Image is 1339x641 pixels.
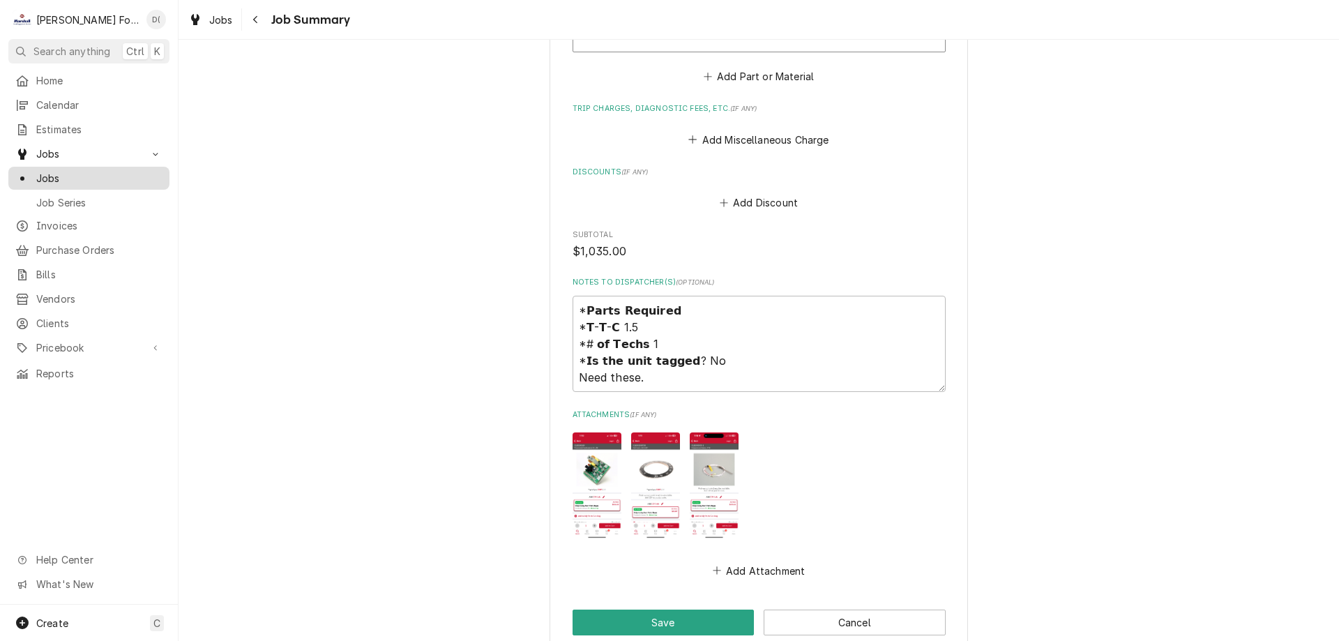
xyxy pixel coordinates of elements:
[8,312,169,335] a: Clients
[8,214,169,237] a: Invoices
[36,340,142,355] span: Pricebook
[36,552,161,567] span: Help Center
[36,98,162,112] span: Calendar
[573,167,946,178] label: Discounts
[8,287,169,310] a: Vendors
[8,69,169,92] a: Home
[8,118,169,141] a: Estimates
[36,577,161,591] span: What's New
[573,167,946,213] div: Discounts
[686,130,831,149] button: Add Miscellaneous Charge
[573,277,946,392] div: Notes to Dispatcher(s)
[730,105,757,112] span: ( if any )
[13,10,32,29] div: Marshall Food Equipment Service's Avatar
[36,243,162,257] span: Purchase Orders
[8,93,169,116] a: Calendar
[573,243,946,260] span: Subtotal
[8,167,169,190] a: Jobs
[8,39,169,63] button: Search anythingCtrlK
[36,195,162,210] span: Job Series
[573,296,946,392] textarea: *𝗣𝗮𝗿𝘁𝘀 𝗥𝗲𝗾𝘂𝗶𝗿𝗲𝗱 *𝗧-𝗧-𝗖 1.5 *# 𝗼𝗳 𝗧𝗲𝗰𝗵𝘀 1 *𝗜𝘀 𝘁𝗵𝗲 𝘂𝗻𝗶𝘁 𝘁𝗮𝗴𝗴𝗲𝗱? No Need these.
[36,146,142,161] span: Jobs
[717,193,800,213] button: Add Discount
[36,292,162,306] span: Vendors
[573,409,946,581] div: Attachments
[154,44,160,59] span: K
[8,142,169,165] a: Go to Jobs
[153,616,160,631] span: C
[36,218,162,233] span: Invoices
[36,316,162,331] span: Clients
[146,10,166,29] div: Derek Testa (81)'s Avatar
[631,432,680,538] img: bX35IPRAQuWFKpXMx9o9
[690,432,739,538] img: YeVUP2w4Svim4gCvH9LJ
[8,263,169,286] a: Bills
[126,44,144,59] span: Ctrl
[36,13,139,27] div: [PERSON_NAME] Food Equipment Service
[8,336,169,359] a: Go to Pricebook
[36,267,162,282] span: Bills
[573,432,621,538] img: trOLhr2eStC1L3mCHxZ5
[8,191,169,214] a: Job Series
[8,362,169,385] a: Reports
[573,229,946,259] div: Subtotal
[36,171,162,186] span: Jobs
[764,610,946,635] button: Cancel
[573,409,946,421] label: Attachments
[267,10,351,29] span: Job Summary
[573,103,946,114] label: Trip Charges, Diagnostic Fees, etc.
[33,44,110,59] span: Search anything
[36,617,68,629] span: Create
[701,67,816,86] button: Add Part or Material
[573,277,946,288] label: Notes to Dispatcher(s)
[209,13,233,27] span: Jobs
[36,366,162,381] span: Reports
[573,610,755,635] button: Save
[8,239,169,262] a: Purchase Orders
[621,168,648,176] span: ( if any )
[13,10,32,29] div: M
[146,10,166,29] div: D(
[183,8,239,31] a: Jobs
[573,229,946,241] span: Subtotal
[8,548,169,571] a: Go to Help Center
[36,73,162,88] span: Home
[573,610,946,635] div: Button Group
[245,8,267,31] button: Navigate back
[573,245,626,258] span: $1,035.00
[676,278,715,286] span: ( optional )
[630,411,656,418] span: ( if any )
[36,122,162,137] span: Estimates
[573,103,946,149] div: Trip Charges, Diagnostic Fees, etc.
[573,610,946,635] div: Button Group Row
[710,561,808,580] button: Add Attachment
[8,573,169,596] a: Go to What's New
